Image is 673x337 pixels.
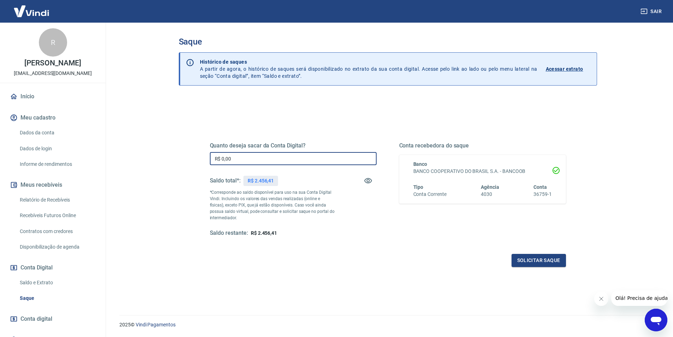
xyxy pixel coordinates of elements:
[17,275,97,290] a: Saldo e Extrato
[17,157,97,172] a: Informe de rendimentos
[639,5,665,18] button: Sair
[210,189,335,221] p: *Corresponde ao saldo disponível para uso na sua Conta Digital Vindi. Incluindo os valores das ve...
[248,177,274,185] p: R$ 2.456,41
[14,70,92,77] p: [EMAIL_ADDRESS][DOMAIN_NAME]
[17,291,97,306] a: Saque
[17,126,97,140] a: Dados da conta
[8,311,97,327] a: Conta digital
[17,208,97,223] a: Recebíveis Futuros Online
[533,191,552,198] h6: 36759-1
[20,314,52,324] span: Conta digital
[251,230,277,236] span: R$ 2.456,41
[512,254,566,267] button: Solicitar saque
[210,142,377,149] h5: Quanto deseja sacar da Conta Digital?
[17,224,97,239] a: Contratos com credores
[8,177,97,193] button: Meus recebíveis
[17,193,97,207] a: Relatório de Recebíveis
[546,58,591,80] a: Acessar extrato
[210,229,248,237] h5: Saldo restante:
[119,321,656,329] p: 2025 ©
[8,110,97,126] button: Meu cadastro
[594,292,608,306] iframe: Fechar mensagem
[611,290,667,306] iframe: Mensagem da empresa
[200,58,537,80] p: A partir de agora, o histórico de saques será disponibilizado no extrato da sua conta digital. Ac...
[546,65,583,72] p: Acessar extrato
[17,240,97,254] a: Disponibilização de agenda
[413,168,552,175] h6: BANCO COOPERATIVO DO BRASIL S.A. - BANCOOB
[179,37,597,47] h3: Saque
[8,89,97,104] a: Início
[8,0,54,22] img: Vindi
[399,142,566,149] h5: Conta recebedora do saque
[645,309,667,331] iframe: Botão para abrir a janela de mensagens
[200,58,537,65] p: Histórico de saques
[24,59,81,67] p: [PERSON_NAME]
[481,184,499,190] span: Agência
[136,322,176,327] a: Vindi Pagamentos
[533,184,547,190] span: Conta
[39,28,67,57] div: R
[413,191,447,198] h6: Conta Corrente
[210,177,241,184] h5: Saldo total*:
[413,184,424,190] span: Tipo
[4,5,59,11] span: Olá! Precisa de ajuda?
[413,161,427,167] span: Banco
[8,260,97,275] button: Conta Digital
[481,191,499,198] h6: 4030
[17,141,97,156] a: Dados de login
